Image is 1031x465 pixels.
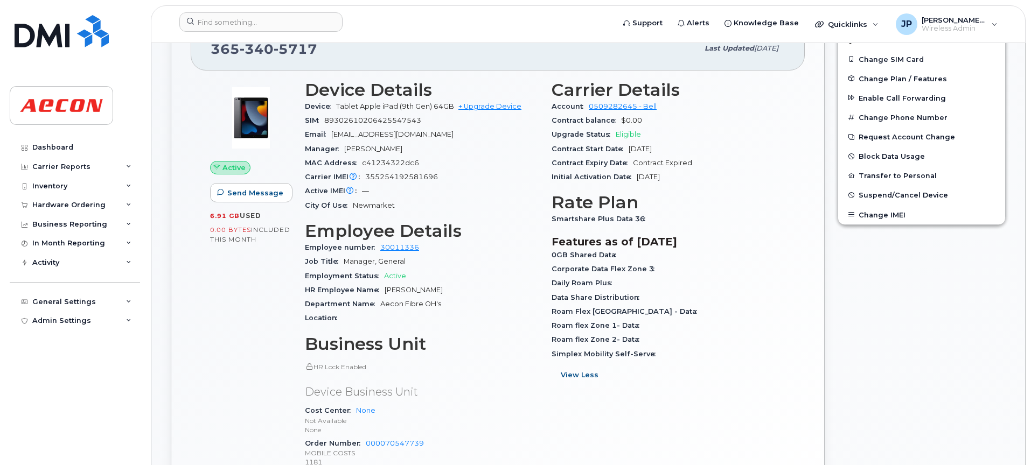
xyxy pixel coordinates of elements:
[336,102,454,110] span: Tablet Apple iPad (9th Gen) 64GB
[211,41,317,57] span: 365
[305,272,384,280] span: Employment Status
[859,74,947,82] span: Change Plan / Features
[552,130,616,138] span: Upgrade Status
[754,44,778,52] span: [DATE]
[687,18,709,29] span: Alerts
[240,41,274,57] span: 340
[305,314,343,322] span: Location
[717,12,806,34] a: Knowledge Base
[305,448,539,457] p: MOBILE COSTS
[305,130,331,138] span: Email
[344,145,402,153] span: [PERSON_NAME]
[305,384,539,400] p: Device Business Unit
[380,300,441,308] span: Aecon Fibre OH's
[859,94,946,102] span: Enable Call Forwarding
[305,439,366,447] span: Order Number
[589,102,657,110] a: 0509282645 - Bell
[901,18,912,31] span: JP
[305,416,539,425] p: Not Available
[838,127,1005,146] button: Request Account Change
[828,20,867,29] span: Quicklinks
[305,80,539,100] h3: Device Details
[384,272,406,280] span: Active
[838,185,1005,205] button: Suspend/Cancel Device
[305,406,356,414] span: Cost Center
[838,205,1005,224] button: Change IMEI
[552,279,617,287] span: Daily Roam Plus
[632,18,663,29] span: Support
[210,226,251,234] span: 0.00 Bytes
[552,307,702,315] span: Roam Flex [GEOGRAPHIC_DATA] - Data
[240,212,261,220] span: used
[552,265,660,273] span: Corporate Data Flex Zone 3
[552,350,661,358] span: Simplex Mobility Self-Serve
[552,116,621,124] span: Contract balance
[362,187,369,195] span: —
[274,41,317,57] span: 5717
[838,166,1005,185] button: Transfer to Personal
[552,145,629,153] span: Contract Start Date
[305,116,324,124] span: SIM
[552,365,608,385] button: View Less
[552,293,645,301] span: Data Share Distribution
[366,439,424,447] a: 000070547739
[210,226,290,243] span: included this month
[629,145,652,153] span: [DATE]
[838,69,1005,88] button: Change Plan / Features
[616,130,641,138] span: Eligible
[305,159,362,167] span: MAC Address
[670,12,717,34] a: Alerts
[734,18,799,29] span: Knowledge Base
[362,159,419,167] span: c41234322dc6
[210,183,292,202] button: Send Message
[922,24,986,33] span: Wireless Admin
[552,335,645,343] span: Roam flex Zone 2- Data
[305,173,365,181] span: Carrier IMEI
[552,235,785,248] h3: Features as of [DATE]
[344,257,406,265] span: Manager, General
[331,130,454,138] span: [EMAIL_ADDRESS][DOMAIN_NAME]
[305,145,344,153] span: Manager
[227,188,283,198] span: Send Message
[305,201,353,209] span: City Of Use
[305,102,336,110] span: Device
[637,173,660,181] span: [DATE]
[552,173,637,181] span: Initial Activation Date
[305,425,539,434] p: None
[552,321,645,329] span: Roam flex Zone 1- Data
[305,187,362,195] span: Active IMEI
[705,44,754,52] span: Last updated
[222,163,246,173] span: Active
[847,35,944,45] span: Add Roaming Package
[210,212,240,220] span: 6.91 GB
[807,13,886,35] div: Quicklinks
[838,146,1005,166] button: Block Data Usage
[621,116,642,124] span: $0.00
[552,80,785,100] h3: Carrier Details
[552,215,651,223] span: Smartshare Plus Data 36
[324,116,421,124] span: 89302610206425547543
[305,221,539,241] h3: Employee Details
[616,12,670,34] a: Support
[552,251,622,259] span: 0GB Shared Data
[305,243,380,251] span: Employee number
[356,406,375,414] a: None
[838,108,1005,127] button: Change Phone Number
[305,334,539,354] h3: Business Unit
[305,362,539,371] p: HR Lock Enabled
[838,50,1005,69] button: Change SIM Card
[305,286,385,294] span: HR Employee Name
[458,102,521,110] a: + Upgrade Device
[561,370,598,380] span: View Less
[552,102,589,110] span: Account
[838,88,1005,108] button: Enable Call Forwarding
[859,191,948,199] span: Suspend/Cancel Device
[552,193,785,212] h3: Rate Plan
[219,86,283,150] img: image20231002-3703462-17fd4bd.jpeg
[922,16,986,24] span: [PERSON_NAME] Punjabi
[633,159,692,167] span: Contract Expired
[305,257,344,265] span: Job Title
[385,286,443,294] span: [PERSON_NAME]
[179,12,343,32] input: Find something...
[888,13,1005,35] div: Jaimini Punjabi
